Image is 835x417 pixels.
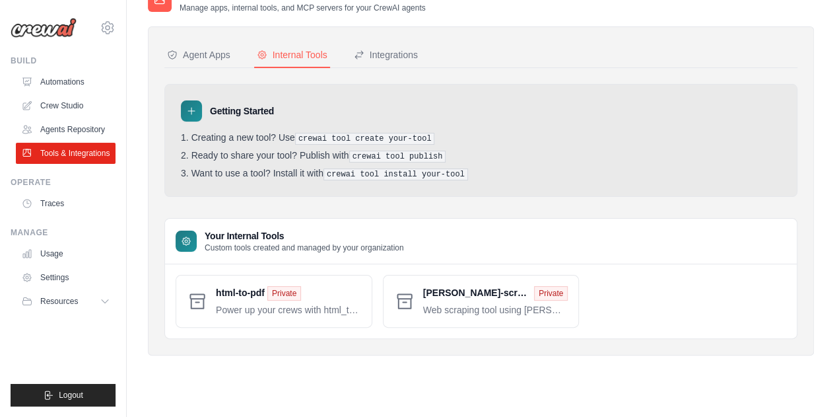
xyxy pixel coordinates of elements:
a: Usage [16,243,116,264]
pre: crewai tool create your-tool [295,133,435,145]
button: Resources [16,291,116,312]
div: Internal Tools [257,48,327,61]
a: Tools & Integrations [16,143,116,164]
div: Agent Apps [167,48,230,61]
h3: Your Internal Tools [205,229,404,243]
button: Logout [11,384,116,406]
img: Logo [11,18,77,38]
div: Manage [11,227,116,238]
button: Internal Tools [254,43,330,68]
span: Logout [59,390,83,400]
button: Agent Apps [164,43,233,68]
p: Manage apps, internal tools, and MCP servers for your CrewAI agents [180,3,426,13]
a: Automations [16,71,116,93]
li: Ready to share your tool? Publish with [181,150,781,163]
a: Traces [16,193,116,214]
a: Crew Studio [16,95,116,116]
a: Agents Repository [16,119,116,140]
li: Want to use a tool? Install it with [181,168,781,180]
a: Settings [16,267,116,288]
pre: crewai tool publish [349,151,446,163]
div: Operate [11,177,116,188]
a: [PERSON_NAME]-scrape-tool Private Web scraping tool using [PERSON_NAME] API Key that accepts as i... [423,286,568,317]
h3: Getting Started [210,104,274,118]
a: html-to-pdf Private Power up your crews with html_to_pdf [216,286,361,317]
iframe: Chat Widget [769,354,835,417]
div: Build [11,56,116,66]
li: Creating a new tool? Use [181,132,781,145]
button: Integrations [351,43,420,68]
p: Custom tools created and managed by your organization [205,243,404,253]
pre: crewai tool install your-tool [323,169,468,180]
div: Integrations [354,48,418,61]
span: Resources [40,296,78,307]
